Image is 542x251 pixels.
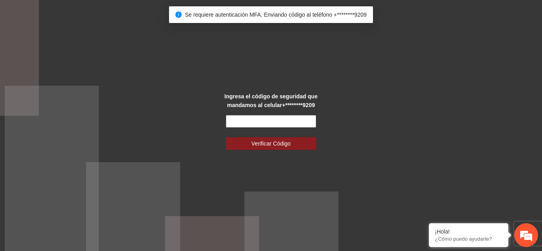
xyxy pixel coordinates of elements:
[435,228,502,235] div: ¡Hola!
[185,11,367,18] span: Se requiere autenticación MFA. Enviando código al teléfono +********9209
[175,11,182,18] span: info-circle
[252,139,291,148] span: Verificar Código
[435,236,502,242] p: ¿Cómo puedo ayudarte?
[226,137,316,150] button: Verificar Código
[225,93,318,108] strong: Ingresa el código de seguridad que mandamos al celular +********9209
